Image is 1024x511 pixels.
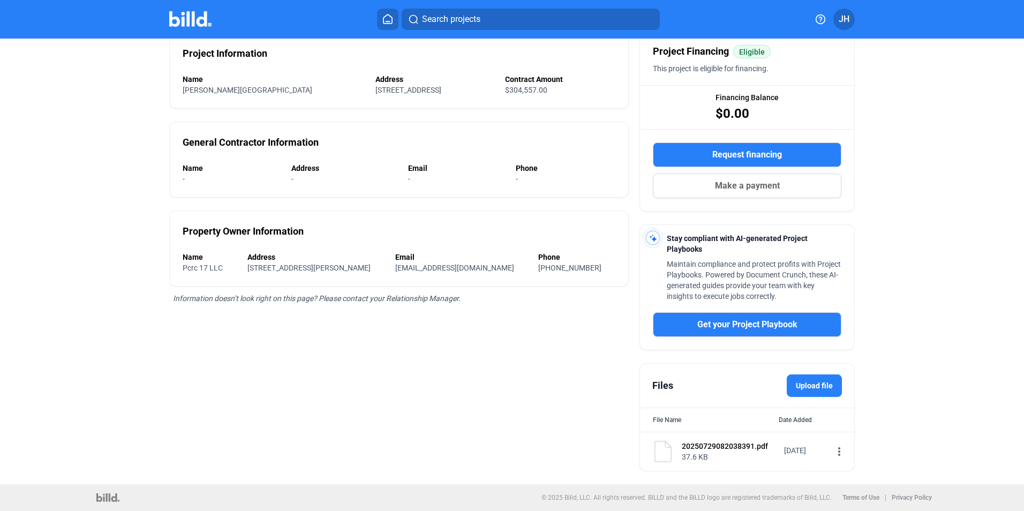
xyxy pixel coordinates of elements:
[833,445,846,458] mat-icon: more_vert
[653,415,681,425] div: File Name
[247,264,371,272] span: [STREET_ADDRESS][PERSON_NAME]
[842,494,879,501] b: Terms of Use
[183,74,365,85] div: Name
[395,252,528,262] div: Email
[653,44,729,59] span: Project Financing
[715,179,780,192] span: Make a payment
[247,252,385,262] div: Address
[183,224,304,239] div: Property Owner Information
[395,264,514,272] span: [EMAIL_ADDRESS][DOMAIN_NAME]
[716,92,779,103] span: Financing Balance
[538,252,615,262] div: Phone
[682,452,777,462] div: 37.6 KB
[505,74,615,85] div: Contract Amount
[712,148,782,161] span: Request financing
[779,415,841,425] div: Date Added
[538,264,601,272] span: [PHONE_NUMBER]
[516,175,518,183] span: -
[408,175,410,183] span: -
[667,234,808,253] span: Stay compliant with AI-generated Project Playbooks
[96,493,119,502] img: logo
[183,163,281,174] div: Name
[375,74,494,85] div: Address
[183,175,185,183] span: -
[516,163,615,174] div: Phone
[505,86,547,94] span: $304,557.00
[173,294,461,303] span: Information doesn’t look right on this page? Please contact your Relationship Manager.
[733,45,771,58] mat-chip: Eligible
[652,378,673,393] div: Files
[408,163,505,174] div: Email
[885,494,886,501] p: |
[183,86,312,94] span: [PERSON_NAME][GEOGRAPHIC_DATA]
[291,175,293,183] span: -
[839,13,849,26] span: JH
[653,64,769,73] span: This project is eligible for financing.
[716,105,749,122] span: $0.00
[784,445,827,456] div: [DATE]
[183,46,267,61] div: Project Information
[291,163,397,174] div: Address
[667,260,841,300] span: Maintain compliance and protect profits with Project Playbooks. Powered by Document Crunch, these...
[697,318,797,331] span: Get your Project Playbook
[169,11,212,27] img: Billd Company Logo
[183,252,237,262] div: Name
[787,374,842,397] label: Upload file
[375,86,441,94] span: [STREET_ADDRESS]
[682,441,777,452] div: 20250729082038391.pdf
[892,494,932,501] b: Privacy Policy
[652,441,674,462] img: document
[422,13,480,26] span: Search projects
[183,135,319,150] div: General Contractor Information
[541,494,832,501] p: © 2025 Billd, LLC. All rights reserved. BILLD and the BILLD logo are registered trademarks of Bil...
[183,264,223,272] span: Pcrc 17 LLC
